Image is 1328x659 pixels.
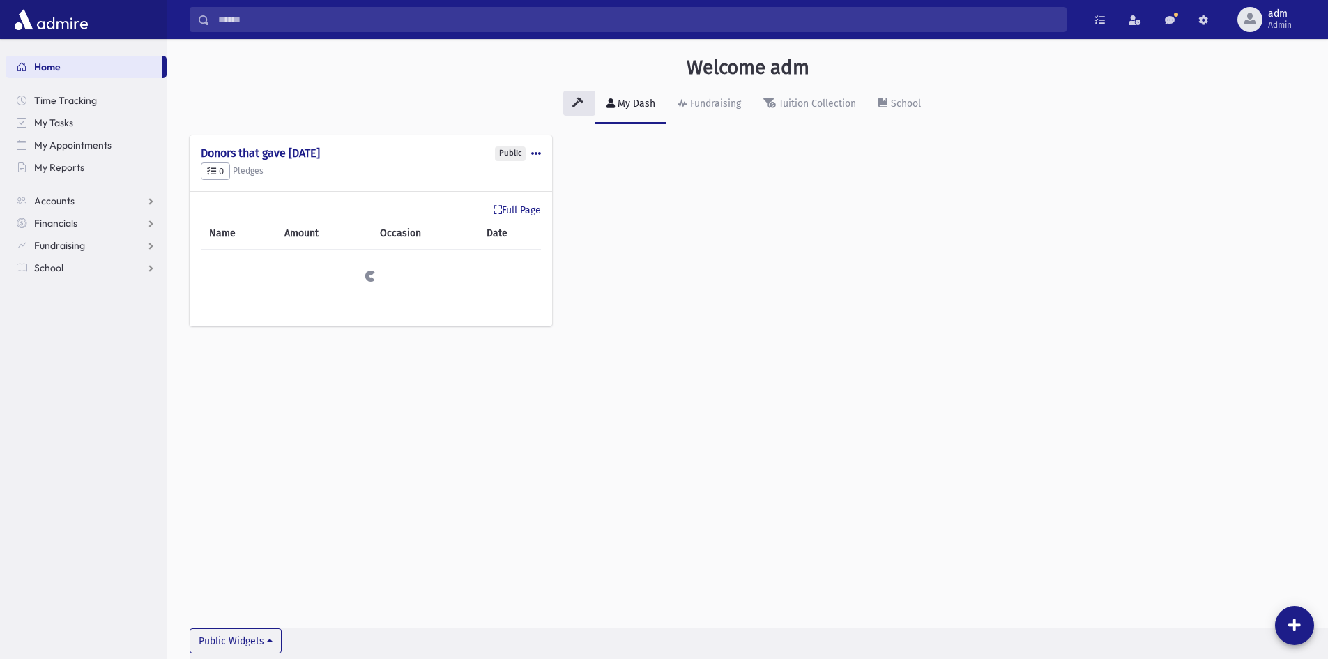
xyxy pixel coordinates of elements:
span: Time Tracking [34,94,97,107]
a: Time Tracking [6,89,167,112]
span: Admin [1268,20,1292,31]
span: Home [34,61,61,73]
th: Name [201,218,276,250]
a: Fundraising [6,234,167,257]
div: Public [495,146,526,161]
th: Occasion [372,218,479,250]
a: Tuition Collection [752,85,867,124]
span: adm [1268,8,1292,20]
span: Fundraising [34,239,85,252]
span: My Reports [34,161,84,174]
a: My Dash [595,85,666,124]
img: AdmirePro [11,6,91,33]
span: Financials [34,217,77,229]
a: Full Page [494,203,541,218]
a: School [867,85,932,124]
div: School [888,98,921,109]
a: My Tasks [6,112,167,134]
th: Date [478,218,541,250]
span: My Tasks [34,116,73,129]
a: Accounts [6,190,167,212]
a: Fundraising [666,85,752,124]
a: My Reports [6,156,167,179]
div: Tuition Collection [776,98,856,109]
h3: Welcome adm [687,56,809,79]
div: My Dash [615,98,655,109]
a: My Appointments [6,134,167,156]
th: Amount [276,218,372,250]
h5: Pledges [201,162,541,181]
div: Fundraising [687,98,741,109]
button: Public Widgets [190,628,282,653]
a: Financials [6,212,167,234]
a: School [6,257,167,279]
span: Accounts [34,195,75,207]
span: 0 [207,166,224,176]
span: My Appointments [34,139,112,151]
input: Search [210,7,1066,32]
h4: Donors that gave [DATE] [201,146,541,160]
span: School [34,262,63,274]
a: Home [6,56,162,78]
button: 0 [201,162,230,181]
